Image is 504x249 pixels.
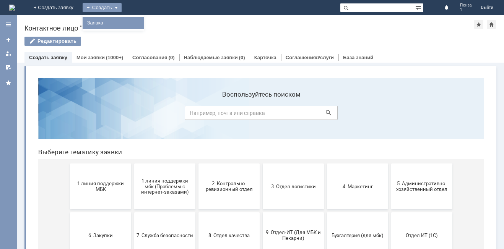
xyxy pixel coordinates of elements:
button: Бухгалтерия (для мбк) [295,141,356,186]
button: 1 линия поддержки МБК [38,92,99,137]
button: Отдел ИТ (1С) [359,141,420,186]
span: Это соглашение не активно! [297,207,354,218]
span: Финансовый отдел [169,209,225,215]
header: Выберите тематику заявки [6,76,452,84]
span: Отдел-ИТ (Битрикс24 и CRM) [40,207,97,218]
button: Финансовый отдел [166,189,228,235]
span: 9. Отдел-ИТ (Для МБК и Пекарни) [233,158,289,169]
img: logo [9,5,15,11]
div: (1000+) [106,55,123,60]
button: Франчайзинг [231,189,292,235]
a: Создать заявку [2,34,15,46]
div: Контактное лицо "Пенза 1" [24,24,474,32]
span: Франчайзинг [233,209,289,215]
div: Создать [83,3,122,12]
span: [PERSON_NAME]. Услуги ИТ для МБК (оформляет L1) [361,204,418,221]
div: Сделать домашней страницей [487,20,496,29]
span: Отдел-ИТ (Офис) [104,209,161,215]
span: 6. Закупки [40,160,97,166]
span: 8. Отдел качества [169,160,225,166]
a: Карточка [254,55,276,60]
button: 2. Контрольно-ревизионный отдел [166,92,228,137]
a: Мои заявки [2,47,15,60]
button: 6. Закупки [38,141,99,186]
span: Бухгалтерия (для мбк) [297,160,354,166]
label: Воспользуйтесь поиском [153,19,306,26]
span: 2. Контрольно-ревизионный отдел [169,109,225,120]
a: Согласования [132,55,167,60]
a: Создать заявку [29,55,67,60]
input: Например, почта или справка [153,34,306,48]
span: Отдел ИТ (1С) [361,160,418,166]
span: Расширенный поиск [415,3,423,11]
button: 4. Маркетинг [295,92,356,137]
span: 4. Маркетинг [297,112,354,117]
a: Наблюдаемые заявки [184,55,238,60]
button: [PERSON_NAME]. Услуги ИТ для МБК (оформляет L1) [359,189,420,235]
button: Отдел-ИТ (Офис) [102,189,163,235]
span: 1 линия поддержки МБК [40,109,97,120]
button: 1 линия поддержки мбк (Проблемы с интернет-заказами) [102,92,163,137]
a: Заявка [84,18,142,27]
button: Это соглашение не активно! [295,189,356,235]
span: 1 линия поддержки мбк (Проблемы с интернет-заказами) [104,106,161,123]
button: Отдел-ИТ (Битрикс24 и CRM) [38,189,99,235]
span: 3. Отдел логистики [233,112,289,117]
div: (0) [169,55,175,60]
button: 8. Отдел качества [166,141,228,186]
button: 9. Отдел-ИТ (Для МБК и Пекарни) [231,141,292,186]
span: 7. Служба безопасности [104,160,161,166]
button: 5. Административно-хозяйственный отдел [359,92,420,137]
span: Пенза [460,3,472,8]
span: 1 [460,8,472,12]
a: Перейти на домашнюю страницу [9,5,15,11]
a: Соглашения/Услуги [286,55,334,60]
a: Мои заявки [76,55,105,60]
span: 5. Административно-хозяйственный отдел [361,109,418,120]
a: База знаний [343,55,373,60]
a: Мои согласования [2,61,15,73]
button: 7. Служба безопасности [102,141,163,186]
div: (0) [239,55,245,60]
div: Добавить в избранное [474,20,483,29]
button: 3. Отдел логистики [231,92,292,137]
